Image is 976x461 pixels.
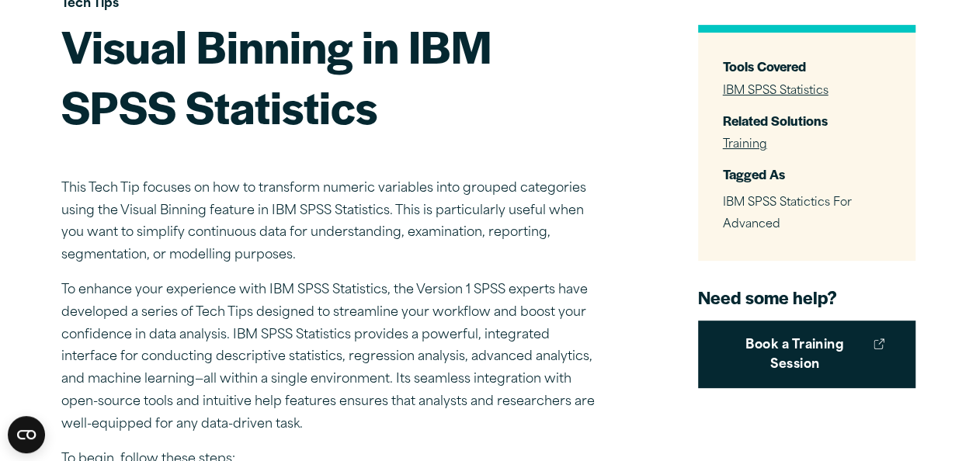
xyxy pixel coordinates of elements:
[8,416,45,453] button: Open CMP widget
[723,139,767,151] a: Training
[723,57,891,75] h3: Tools Covered
[723,196,852,230] span: IBM SPSS Statictics For Advanced
[61,178,605,267] p: This Tech Tip focuses on how to transform numeric variables into grouped categories using the Vis...
[61,16,605,136] h1: Visual Binning in IBM SPSS Statistics
[723,111,891,129] h3: Related Solutions
[698,286,915,309] h4: Need some help?
[723,85,828,96] a: IBM SPSS Statistics
[698,320,915,387] a: Book a Training Session
[61,279,605,436] p: To enhance your experience with IBM SPSS Statistics, the Version 1 SPSS experts have developed a ...
[723,165,891,183] h3: Tagged As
